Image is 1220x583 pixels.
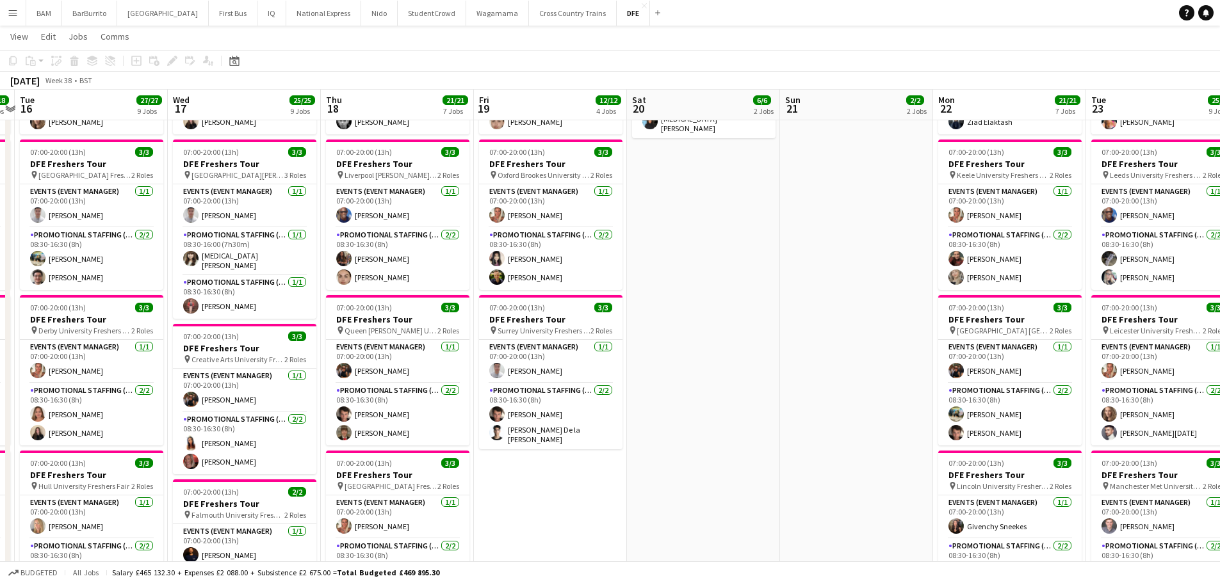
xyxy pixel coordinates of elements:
a: Comms [95,28,134,45]
span: View [10,31,28,42]
span: Budgeted [20,568,58,577]
div: 07:00-20:00 (13h)3/3DFE Freshers Tour [GEOGRAPHIC_DATA] Freshers Fair2 RolesEvents (Event Manager... [20,140,163,290]
span: 07:00-20:00 (13h) [948,147,1004,157]
span: 07:00-20:00 (13h) [948,458,1004,468]
span: 07:00-20:00 (13h) [30,147,86,157]
app-card-role: Events (Event Manager)1/107:00-20:00 (13h)[PERSON_NAME] [20,340,163,383]
app-job-card: 07:00-20:00 (13h)3/3DFE Freshers Tour Derby University Freshers Fair2 RolesEvents (Event Manager)... [20,295,163,445]
app-card-role: Promotional Staffing (Brand Ambassadors)2/208:30-16:30 (8h)[PERSON_NAME][PERSON_NAME] [20,383,163,445]
div: 9 Jobs [290,106,314,116]
button: Cross Country Trains [529,1,617,26]
span: [GEOGRAPHIC_DATA] [GEOGRAPHIC_DATA] Freshers Fair [957,326,1050,335]
span: Lincoln University Freshers Fair [957,481,1050,491]
span: 07:00-20:00 (13h) [489,147,545,157]
app-card-role: Events (Event Manager)1/107:00-20:00 (13h)[PERSON_NAME] [20,495,163,539]
app-card-role: Events (Event Manager)1/107:00-20:00 (13h)[PERSON_NAME] [326,495,469,539]
span: 27/27 [136,95,162,105]
span: [GEOGRAPHIC_DATA] Freshers Fair [345,481,437,491]
button: BAM [26,1,62,26]
span: 25/25 [289,95,315,105]
button: BarBurrito [62,1,117,26]
span: Hull University Freshers Fair [38,481,129,491]
app-card-role: Events (Event Manager)1/107:00-20:00 (13h)[PERSON_NAME] [479,340,622,383]
button: Budgeted [6,566,60,580]
span: 07:00-20:00 (13h) [489,303,545,312]
span: 2 Roles [1050,481,1071,491]
span: Mon [938,94,955,106]
span: 07:00-20:00 (13h) [1102,147,1157,157]
app-card-role: Events (Event Manager)1/107:00-20:00 (13h)[PERSON_NAME] [173,369,316,412]
app-card-role: Events (Event Manager)1/107:00-20:00 (13h)[PERSON_NAME] [173,184,316,228]
span: Thu [326,94,342,106]
span: Derby University Freshers Fair [38,326,131,335]
span: 07:00-20:00 (13h) [183,331,239,341]
span: Manchester Met University Freshers Fair [1110,481,1203,491]
app-job-card: 07:00-20:00 (13h)3/3DFE Freshers Tour Queen [PERSON_NAME] University Freshers Fair2 RolesEvents (... [326,295,469,445]
span: 07:00-20:00 (13h) [1102,303,1157,312]
span: 3/3 [594,147,612,157]
span: 16 [18,101,35,116]
span: 3/3 [1053,303,1071,312]
span: 3/3 [594,303,612,312]
button: StudentCrowd [398,1,466,26]
div: Salary £465 132.30 + Expenses £2 088.00 + Subsistence £2 675.00 = [112,568,439,577]
span: 3/3 [135,147,153,157]
app-card-role: Promotional Staffing (Brand Ambassadors)1/108:30-16:30 (8h)[PERSON_NAME] [173,275,316,319]
span: Comms [101,31,129,42]
span: 3/3 [1053,458,1071,468]
span: Surrey University Freshers Fair [498,326,590,335]
span: 2 Roles [131,170,153,180]
span: 2 Roles [284,510,306,520]
span: 3/3 [441,458,459,468]
div: 07:00-20:00 (13h)3/3DFE Freshers Tour Liverpool [PERSON_NAME] University Freshers Fair2 RolesEven... [326,140,469,290]
button: Wagamama [466,1,529,26]
app-card-role: Promotional Staffing (Brand Ambassadors)2/208:30-16:30 (8h)[PERSON_NAME][PERSON_NAME] De la [PERS... [479,383,622,449]
app-job-card: 07:00-20:00 (13h)3/3DFE Freshers Tour [GEOGRAPHIC_DATA][PERSON_NAME][DEMOGRAPHIC_DATA] Freshers F... [173,140,316,319]
app-card-role: Promotional Staffing (Brand Ambassadors)2/208:30-16:30 (8h)[PERSON_NAME][PERSON_NAME] [938,383,1082,445]
span: 07:00-20:00 (13h) [30,458,86,468]
a: View [5,28,33,45]
span: 22 [936,101,955,116]
app-job-card: 07:00-20:00 (13h)3/3DFE Freshers Tour Creative Arts University Freshers Fair2 RolesEvents (Event ... [173,324,316,474]
span: Edit [41,31,56,42]
span: 3/3 [441,303,459,312]
app-card-role: Events (Event Manager)1/107:00-20:00 (13h)[PERSON_NAME] [938,340,1082,383]
span: Liverpool [PERSON_NAME] University Freshers Fair [345,170,437,180]
span: Tue [1091,94,1106,106]
span: Wed [173,94,190,106]
app-card-role: Events (Event Manager)1/107:00-20:00 (13h)[PERSON_NAME] [173,524,316,568]
app-job-card: 07:00-20:00 (13h)3/3DFE Freshers Tour Oxford Brookes University Freshers Fair2 RolesEvents (Event... [479,140,622,290]
span: 3/3 [288,331,306,341]
span: Keele University Freshers Fair [957,170,1050,180]
span: 23 [1089,101,1106,116]
button: IQ [257,1,286,26]
span: 6/6 [753,95,771,105]
app-card-role: Events (Event Manager)1/107:00-20:00 (13h)[PERSON_NAME] [326,184,469,228]
span: 2 Roles [590,326,612,335]
div: 07:00-20:00 (13h)3/3DFE Freshers Tour Surrey University Freshers Fair2 RolesEvents (Event Manager... [479,295,622,449]
span: 2 Roles [1050,326,1071,335]
app-job-card: 07:00-20:00 (13h)3/3DFE Freshers Tour Keele University Freshers Fair2 RolesEvents (Event Manager)... [938,140,1082,290]
span: Queen [PERSON_NAME] University Freshers Fair [345,326,437,335]
h3: DFE Freshers Tour [20,469,163,481]
div: 2 Jobs [754,106,774,116]
span: 2/2 [288,487,306,497]
span: 18 [324,101,342,116]
span: Creative Arts University Freshers Fair [191,355,284,364]
a: Jobs [63,28,93,45]
h3: DFE Freshers Tour [326,158,469,170]
span: 3/3 [441,147,459,157]
app-card-role: Promotional Staffing (Brand Ambassadors)2/208:30-16:30 (8h)[PERSON_NAME][PERSON_NAME] [326,383,469,445]
span: Sat [632,94,646,106]
h3: DFE Freshers Tour [938,469,1082,481]
span: All jobs [70,568,101,577]
span: 07:00-20:00 (13h) [948,303,1004,312]
span: Tue [20,94,35,106]
app-card-role: Promotional Staffing (Brand Ambassadors)1/108:30-16:00 (7h30m)[MEDICAL_DATA][PERSON_NAME] [173,228,316,275]
span: 17 [171,101,190,116]
span: 3/3 [288,147,306,157]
